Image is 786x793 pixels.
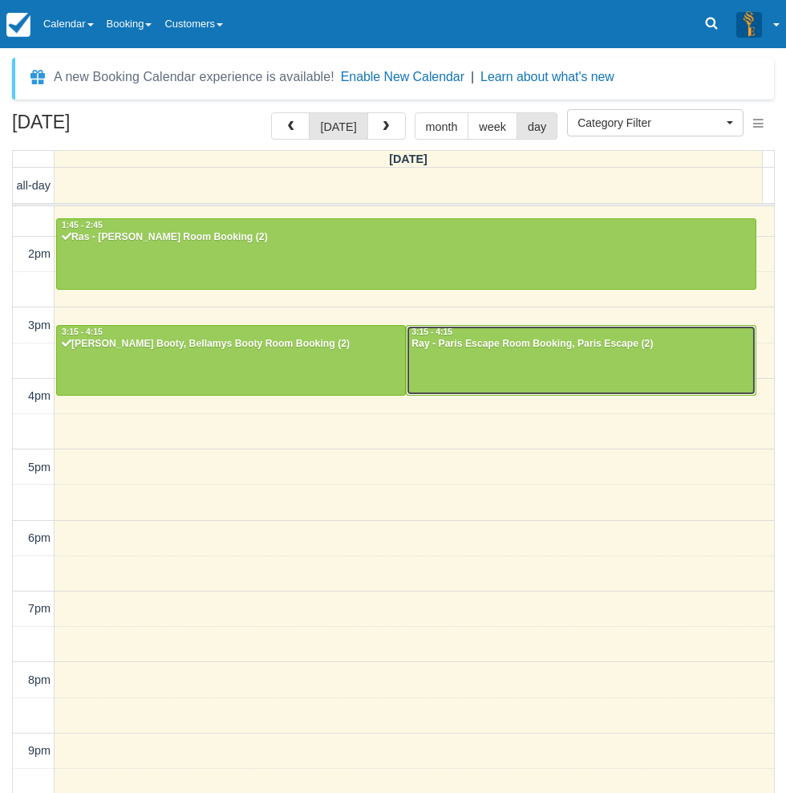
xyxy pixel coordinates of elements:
[411,338,751,351] div: Ray - Paris Escape Room Booking, Paris Escape (2)
[309,112,367,140] button: [DATE]
[56,325,406,396] a: 3:15 - 4:15[PERSON_NAME] Booty, Bellamys Booty Room Booking (2)
[567,109,743,136] button: Category Filter
[736,11,762,37] img: A3
[28,744,51,757] span: 9pm
[389,152,427,165] span: [DATE]
[12,112,215,142] h2: [DATE]
[62,221,103,230] span: 1:45 - 2:45
[28,389,51,402] span: 4pm
[341,69,464,85] button: Enable New Calendar
[415,112,469,140] button: month
[6,13,30,37] img: checkfront-main-nav-mini-logo.png
[517,112,557,140] button: day
[28,602,51,615] span: 7pm
[61,338,401,351] div: [PERSON_NAME] Booty, Bellamys Booty Room Booking (2)
[62,327,103,336] span: 3:15 - 4:15
[480,70,614,83] a: Learn about what's new
[17,179,51,192] span: all-day
[61,231,752,244] div: Ras - [PERSON_NAME] Room Booking (2)
[28,673,51,686] span: 8pm
[28,319,51,331] span: 3pm
[577,115,723,131] span: Category Filter
[28,531,51,544] span: 6pm
[471,70,474,83] span: |
[411,327,452,336] span: 3:15 - 4:15
[28,461,51,474] span: 5pm
[56,218,756,289] a: 1:45 - 2:45Ras - [PERSON_NAME] Room Booking (2)
[54,67,334,87] div: A new Booking Calendar experience is available!
[406,325,756,396] a: 3:15 - 4:15Ray - Paris Escape Room Booking, Paris Escape (2)
[468,112,517,140] button: week
[28,247,51,260] span: 2pm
